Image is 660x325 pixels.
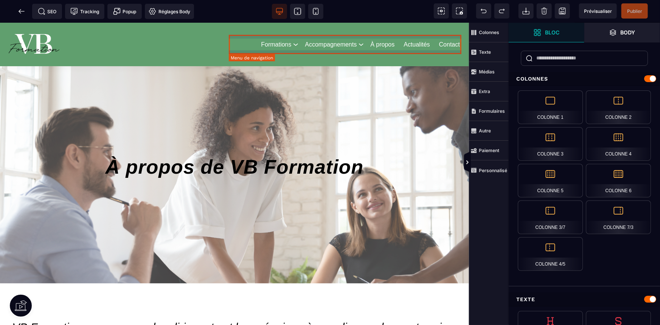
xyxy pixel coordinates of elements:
[452,3,467,19] span: Capture d'écran
[509,151,516,174] span: Afficher les vues
[479,128,491,134] strong: Autre
[32,4,62,19] span: Métadata SEO
[584,8,612,14] span: Prévisualiser
[70,8,99,15] span: Tracking
[479,108,505,114] strong: Formulaires
[479,148,499,153] strong: Paiement
[469,62,509,82] span: Médias
[494,3,509,19] span: Rétablir
[469,160,509,180] span: Personnalisé
[537,3,552,19] span: Nettoyage
[272,4,287,19] span: Voir bureau
[518,164,583,197] div: Colonne 5
[469,82,509,101] span: Extra
[518,201,583,234] div: Colonne 3/7
[509,23,584,42] span: Ouvrir les blocs
[439,17,460,27] a: Contact
[469,121,509,141] span: Autre
[14,4,29,19] span: Retour
[518,90,583,124] div: Colonne 1
[469,141,509,160] span: Paiement
[509,72,660,86] div: Colonnes
[370,17,394,27] a: À propos
[434,3,449,19] span: Voir les composants
[106,133,364,155] span: À propos de VB Formation
[404,17,430,27] a: Actualités
[113,8,137,15] span: Popup
[479,30,499,35] strong: Colonnes
[469,101,509,121] span: Formulaires
[476,3,491,19] span: Défaire
[469,42,509,62] span: Texte
[308,4,323,19] span: Voir mobile
[586,201,651,234] div: Colonne 7/3
[509,292,660,306] div: Texte
[6,3,62,40] img: 86a4aa658127570b91344bfc39bbf4eb_Blanc_sur_fond_vert.png
[518,127,583,161] div: Colonne 3
[586,164,651,197] div: Colonne 6
[65,4,104,19] span: Code de suivi
[627,8,642,14] span: Publier
[555,3,570,19] span: Enregistrer
[305,17,357,27] a: Accompagnements
[38,8,57,15] span: SEO
[586,90,651,124] div: Colonne 2
[621,30,635,35] strong: Body
[479,69,495,75] strong: Médias
[621,3,648,19] span: Enregistrer le contenu
[518,237,583,271] div: Colonne 4/5
[479,168,507,173] strong: Personnalisé
[545,30,559,35] strong: Bloc
[479,49,491,55] strong: Texte
[469,23,509,42] span: Colonnes
[519,3,534,19] span: Importer
[586,127,651,161] div: Colonne 4
[479,89,490,94] strong: Extra
[149,8,190,15] span: Réglages Body
[107,4,142,19] span: Créer une alerte modale
[584,23,660,42] span: Ouvrir les calques
[145,4,194,19] span: Favicon
[579,3,617,19] span: Aperçu
[261,17,291,27] a: Formations
[290,4,305,19] span: Voir tablette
